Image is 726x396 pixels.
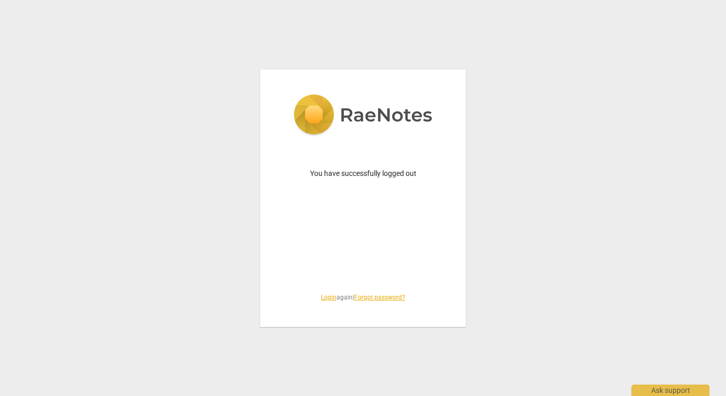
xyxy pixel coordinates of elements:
[631,385,709,396] div: Ask support
[285,293,441,302] span: again |
[293,94,433,137] img: 5ac2273c67554f335776073100b6d88f.svg
[285,168,441,179] p: You have successfully logged out
[321,294,337,301] a: Login
[354,294,405,301] a: Forgot password?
